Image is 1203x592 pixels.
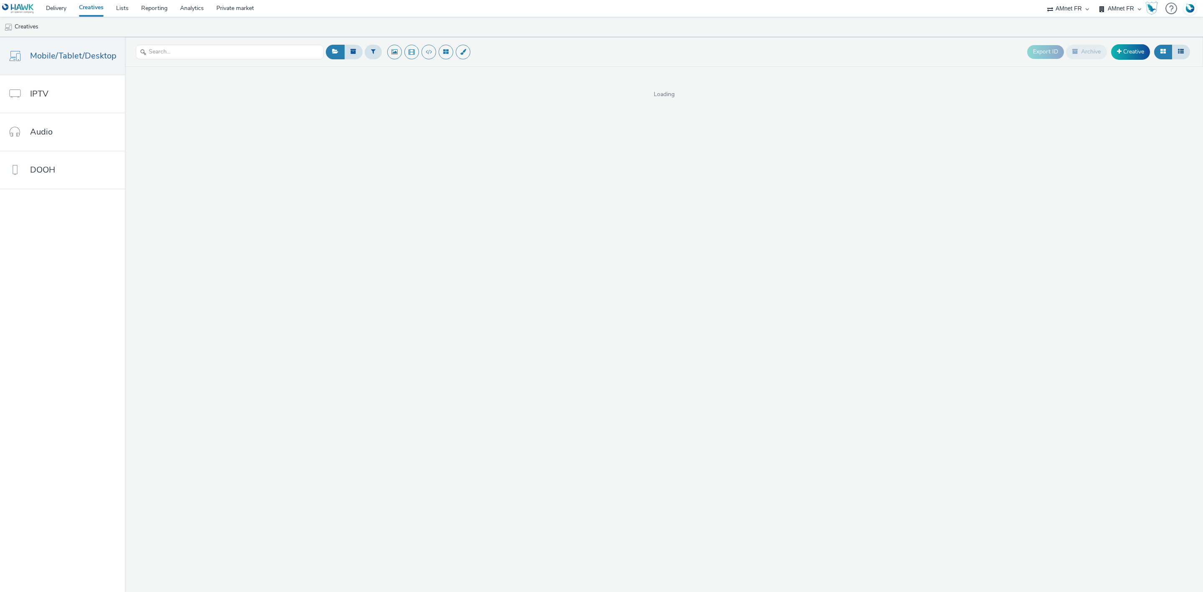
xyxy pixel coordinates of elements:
[1111,44,1150,59] a: Creative
[136,45,324,59] input: Search...
[1145,2,1158,15] img: Hawk Academy
[30,88,48,100] span: IPTV
[1145,2,1161,15] a: Hawk Academy
[1027,45,1064,58] button: Export ID
[1172,45,1190,59] button: Table
[2,3,34,14] img: undefined Logo
[1184,2,1196,15] img: Account FR
[4,23,13,31] img: mobile
[30,50,117,62] span: Mobile/Tablet/Desktop
[30,164,55,176] span: DOOH
[1154,45,1172,59] button: Grid
[125,90,1203,99] span: Loading
[30,126,53,138] span: Audio
[1066,45,1107,59] button: Archive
